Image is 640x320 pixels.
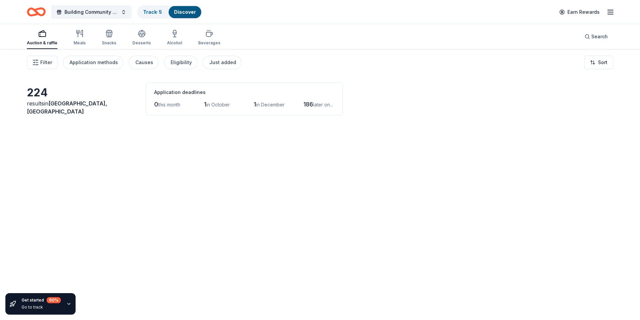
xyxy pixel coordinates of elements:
span: Search [591,33,608,41]
button: Sort [584,56,613,69]
div: Eligibility [171,58,192,66]
button: Meals [74,27,86,49]
button: Building Community and [MEDICAL_DATA] Awareness: The 8th Annual Superhero Fun Run/Walk for [MEDIC... [51,5,132,19]
div: Auction & raffle [27,40,57,46]
button: Search [579,30,613,43]
span: 0 [154,101,158,108]
button: Eligibility [164,56,197,69]
button: Auction & raffle [27,27,57,49]
button: Application methods [63,56,123,69]
div: Beverages [198,40,220,46]
a: Home [27,4,46,20]
button: Just added [203,56,242,69]
button: Alcohol [167,27,182,49]
button: Filter [27,56,57,69]
button: Snacks [102,27,116,49]
a: Track· 5 [143,9,162,15]
span: later on... [313,102,333,107]
button: Track· 5Discover [137,5,202,19]
span: in [27,100,107,115]
span: 1 [254,101,256,108]
button: Desserts [132,27,151,49]
div: 60 % [47,297,61,303]
div: Just added [209,58,236,66]
div: results [27,99,138,116]
span: in October [206,102,230,107]
span: 1 [204,101,206,108]
div: Snacks [102,40,116,46]
div: Go to track [22,305,61,310]
div: Causes [135,58,153,66]
div: Application deadlines [154,88,334,96]
span: Filter [40,58,52,66]
span: this month [158,102,180,107]
span: 186 [303,101,313,108]
button: Causes [129,56,159,69]
span: in December [256,102,285,107]
button: Beverages [198,27,220,49]
div: Application methods [70,58,118,66]
a: Discover [174,9,196,15]
span: Sort [598,58,607,66]
span: Building Community and [MEDICAL_DATA] Awareness: The 8th Annual Superhero Fun Run/Walk for [MEDIC... [65,8,118,16]
div: Meals [74,40,86,46]
span: [GEOGRAPHIC_DATA], [GEOGRAPHIC_DATA] [27,100,107,115]
div: 224 [27,86,138,99]
div: Desserts [132,40,151,46]
div: Get started [22,297,61,303]
div: Alcohol [167,40,182,46]
a: Earn Rewards [555,6,604,18]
